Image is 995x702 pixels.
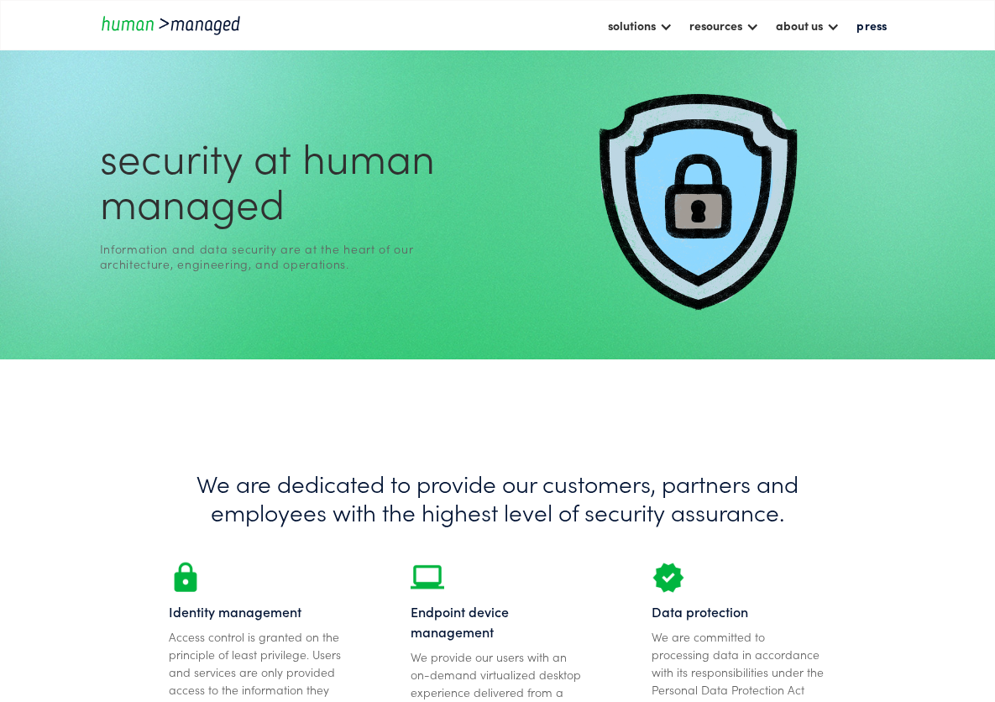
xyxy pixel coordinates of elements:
[681,11,767,39] div: resources
[600,11,681,39] div: solutions
[169,601,343,621] div: Identity management
[169,469,825,526] h1: We are dedicated to provide our customers, partners and employees with the highest level of secur...
[100,134,491,224] h1: security at Human managed
[767,11,848,39] div: about us
[848,11,895,39] a: press
[608,15,656,35] div: solutions
[652,601,825,621] div: Data protection
[689,15,742,35] div: resources
[776,15,823,35] div: about us
[100,13,251,36] a: home
[100,241,491,271] div: Information and data security are at the heart of our architecture, engineering, and operations.
[411,601,584,642] div: Endpoint device management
